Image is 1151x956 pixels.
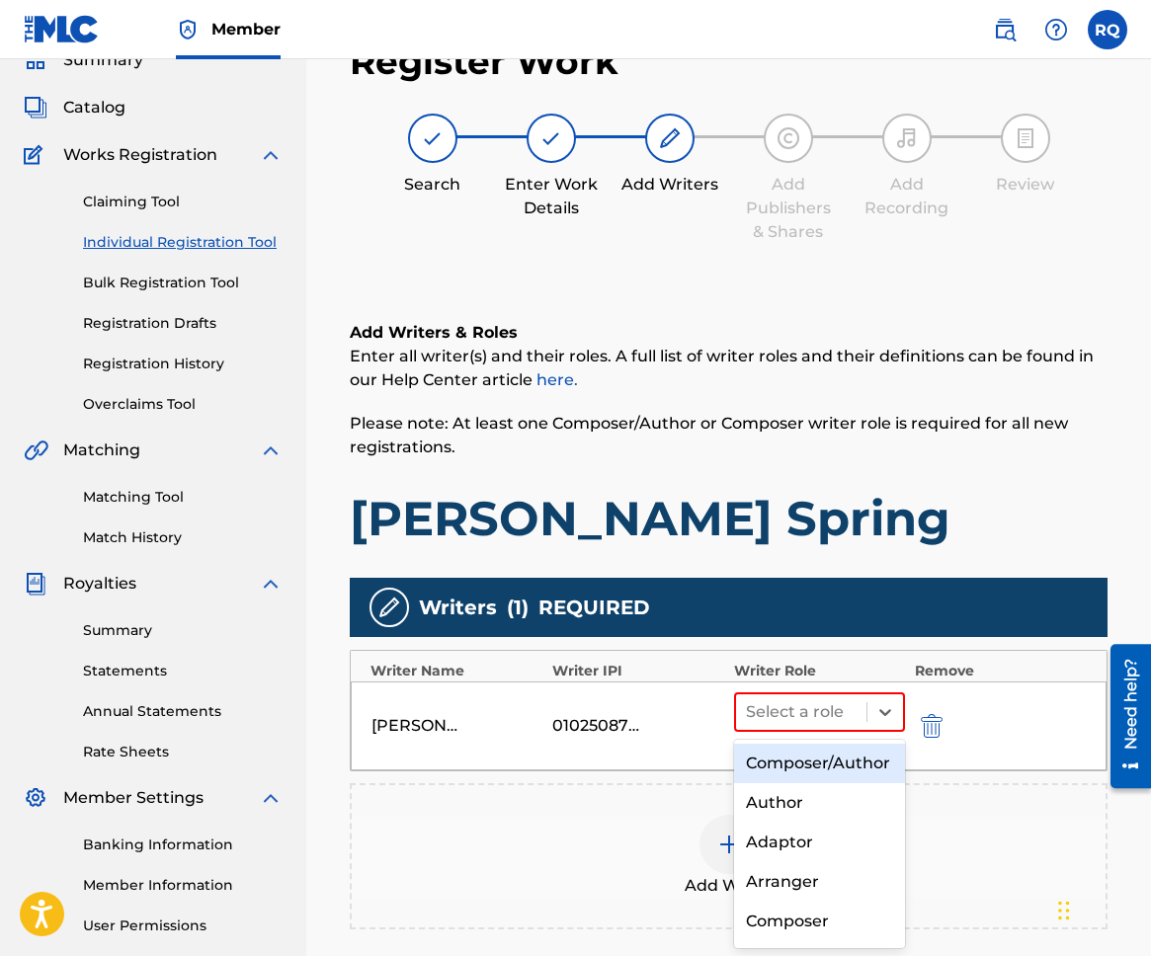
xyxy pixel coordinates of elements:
a: Registration History [83,354,283,374]
a: Matching Tool [83,487,283,508]
img: expand [259,438,283,462]
img: step indicator icon for Add Publishers & Shares [777,126,800,150]
a: Member Information [83,875,283,896]
img: writers [377,596,401,619]
img: Member Settings [24,786,47,810]
img: expand [259,572,283,596]
img: Royalties [24,572,47,596]
img: step indicator icon for Search [421,126,445,150]
a: User Permissions [83,916,283,936]
img: add [717,833,741,856]
span: Summary [63,48,143,72]
span: Enter all writer(s) and their roles. A full list of writer roles and their definitions can be fou... [350,347,1094,389]
div: Add Recording [858,173,956,220]
a: Registration Drafts [83,313,283,334]
div: Review [976,173,1075,197]
span: Writers [419,593,497,622]
span: Royalties [63,572,136,596]
a: Annual Statements [83,701,283,722]
a: Claiming Tool [83,192,283,212]
img: Catalog [24,96,47,119]
div: Search [383,173,482,197]
img: Matching [24,438,48,462]
div: Add Writers [620,173,719,197]
span: Please note: At least one Composer/Author or Composer writer role is required for all new registr... [350,414,1068,456]
a: Rate Sheets [83,742,283,762]
span: REQUIRED [538,593,650,622]
img: search [993,18,1017,41]
img: step indicator icon for Add Writers [658,126,682,150]
div: User Menu [1088,10,1127,49]
a: CatalogCatalog [24,96,125,119]
img: step indicator icon for Enter Work Details [539,126,563,150]
iframe: Resource Center [1096,637,1151,796]
span: Catalog [63,96,125,119]
a: Public Search [985,10,1025,49]
a: here. [536,370,578,389]
span: ( 1 ) [507,593,529,622]
a: Banking Information [83,835,283,855]
img: help [1044,18,1068,41]
div: Composer/Author [734,744,905,783]
iframe: Chat Widget [1052,861,1151,956]
h2: Register Work [350,40,618,84]
span: Member [211,18,281,40]
h6: Add Writers & Roles [350,321,1108,345]
div: Adaptor [734,823,905,862]
h1: [PERSON_NAME] Spring [350,489,1108,548]
a: Summary [83,620,283,641]
img: 12a2ab48e56ec057fbd8.svg [921,714,943,738]
img: Top Rightsholder [176,18,200,41]
span: Add Writer [685,874,774,898]
img: Works Registration [24,143,49,167]
img: expand [259,786,283,810]
div: Enter Work Details [502,173,601,220]
div: Remove [915,661,1087,681]
div: Writer IPI [552,661,724,681]
a: Match History [83,527,283,548]
div: Drag [1058,881,1070,940]
img: step indicator icon for Review [1014,126,1037,150]
span: Member Settings [63,786,204,810]
img: expand [259,143,283,167]
div: Arranger [734,862,905,902]
div: Writer Name [370,661,542,681]
div: Writer Role [734,661,906,681]
img: step indicator icon for Add Recording [895,126,919,150]
div: Author [734,783,905,823]
span: Matching [63,438,140,462]
a: Overclaims Tool [83,394,283,415]
img: MLC Logo [24,15,100,43]
img: Summary [24,48,47,72]
a: Statements [83,661,283,681]
a: Individual Registration Tool [83,232,283,253]
div: Add Publishers & Shares [739,173,838,244]
div: Composer [734,902,905,941]
div: Help [1036,10,1076,49]
a: Bulk Registration Tool [83,273,283,293]
a: SummarySummary [24,48,143,72]
span: Works Registration [63,143,217,167]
